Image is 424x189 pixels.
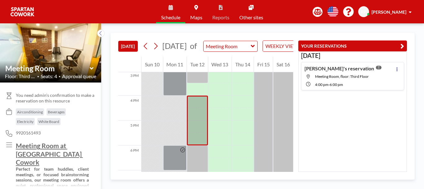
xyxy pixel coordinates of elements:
[162,41,187,50] span: [DATE]
[298,40,407,51] button: YOUR RESERVATIONS
[48,110,65,114] span: Beverages
[264,42,299,50] span: WEEKLY VIEW
[254,57,273,72] div: Fri 15
[16,142,83,166] u: Meeting Room at [GEOGRAPHIC_DATA] Cowork
[232,57,254,72] div: Thu 14
[239,15,263,20] span: Other sites
[17,110,43,114] span: Airconditioning
[118,71,141,96] div: 3 PM
[5,73,36,79] span: Floor: Third Flo...
[62,73,96,79] span: Approval queue
[59,74,61,78] span: •
[17,119,34,124] span: Electricity
[301,52,404,59] h3: [DATE]
[328,82,330,87] span: -
[190,15,202,20] span: Maps
[10,6,35,18] img: organization-logo
[163,57,187,72] div: Mon 11
[208,57,232,72] div: Wed 13
[41,73,57,79] span: Seats: 4
[304,65,374,72] h4: [PERSON_NAME]'s reservation
[118,120,141,145] div: 5 PM
[16,92,96,103] span: You need admin's confirmation to make a reservation on this resource
[212,15,229,20] span: Reports
[372,9,406,15] span: [PERSON_NAME]
[16,130,41,136] span: 9920161493
[161,15,180,20] span: Schedule
[118,41,138,52] button: [DATE]
[118,96,141,120] div: 4 PM
[330,82,343,87] span: 6:00 PM
[315,82,328,87] span: 4:00 PM
[190,41,197,51] span: of
[5,64,90,73] input: Meeting Room
[142,57,163,72] div: Sun 10
[263,41,317,51] div: Search for option
[118,145,141,170] div: 6 PM
[37,74,39,78] span: •
[315,74,369,79] span: Meeting Room, floor: Third Floor
[361,9,367,15] span: RP
[38,119,59,124] span: White Board
[187,57,208,72] div: Tue 12
[273,57,293,72] div: Sat 16
[204,41,251,51] input: Meeting Room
